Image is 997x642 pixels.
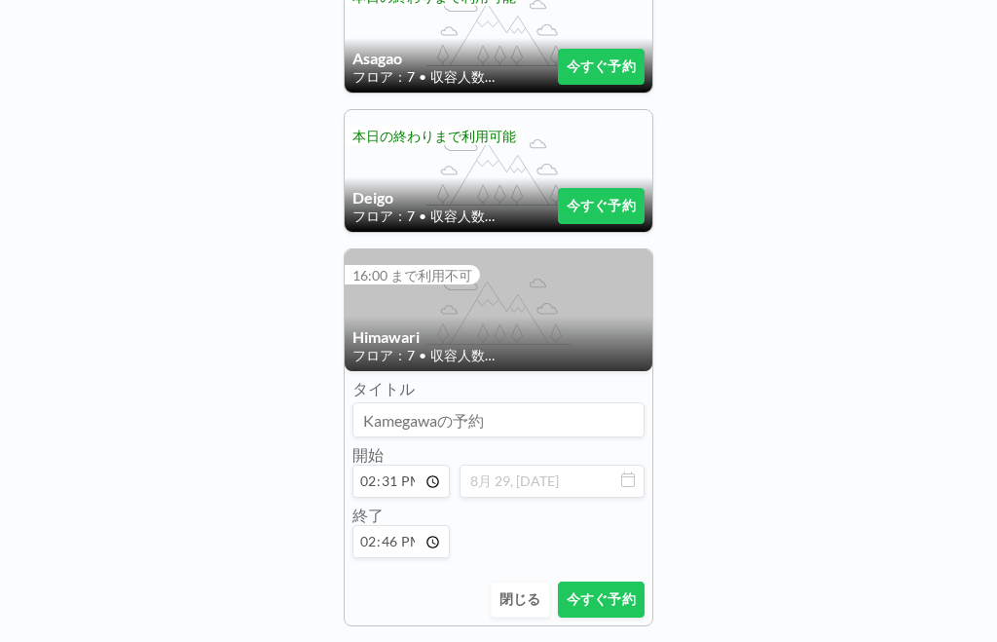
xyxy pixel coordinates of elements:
[430,208,503,225] span: 収容人数：1
[352,445,384,464] label: 開始
[419,208,426,225] span: •
[558,49,645,85] button: 今すぐ予約
[419,347,426,364] span: •
[352,267,472,283] span: 16:00 まで利用不可
[352,208,415,225] span: フロア：7
[352,68,415,86] span: フロア：7
[352,327,645,347] h4: Himawari
[352,128,516,144] span: 本日の終わりまで利用可能
[491,582,550,618] button: 閉じる
[352,379,415,398] label: タイトル
[419,68,426,86] span: •
[352,188,558,208] h4: Deigo
[430,68,503,86] span: 収容人数：1
[352,49,558,68] h4: Asagao
[353,403,644,436] input: Kamegawaの予約
[558,188,645,224] button: 今すぐ予約
[558,582,645,618] button: 今すぐ予約
[430,347,503,364] span: 収容人数：1
[352,347,415,364] span: フロア：7
[352,506,384,524] label: 終了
